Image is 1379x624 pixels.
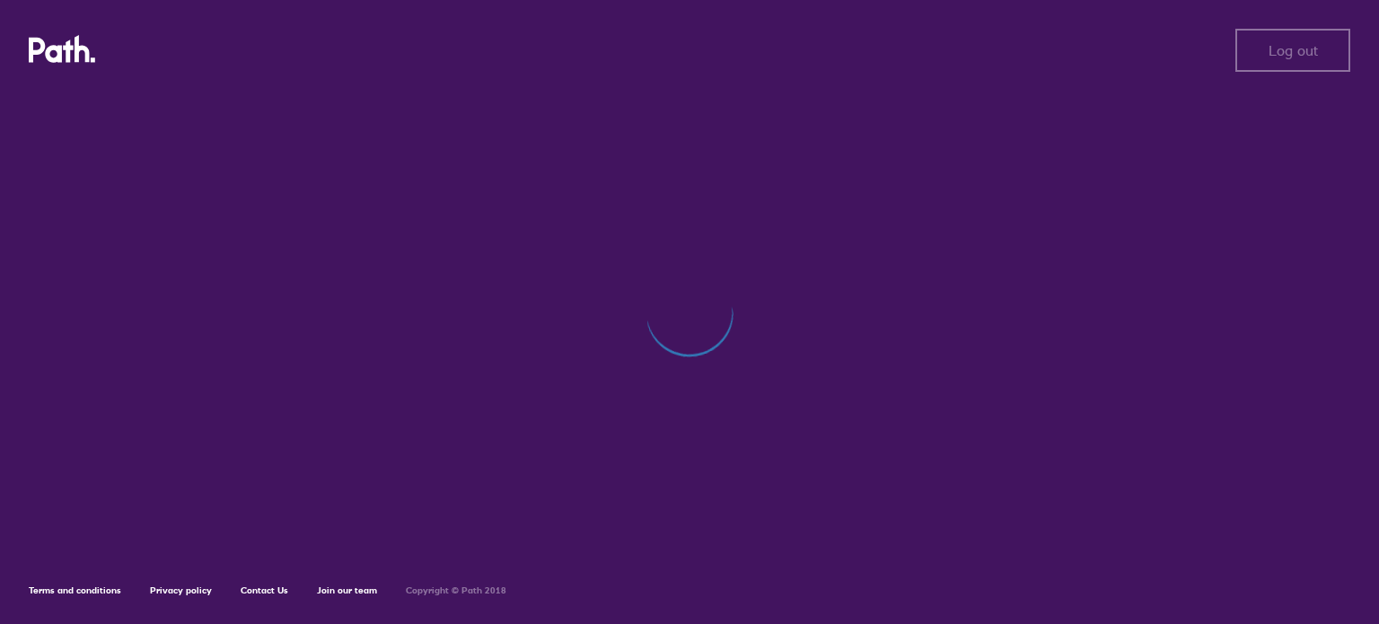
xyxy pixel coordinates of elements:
[1235,29,1350,72] button: Log out
[406,585,506,596] h6: Copyright © Path 2018
[317,584,377,596] a: Join our team
[1269,42,1318,58] span: Log out
[241,584,288,596] a: Contact Us
[150,584,212,596] a: Privacy policy
[29,584,121,596] a: Terms and conditions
